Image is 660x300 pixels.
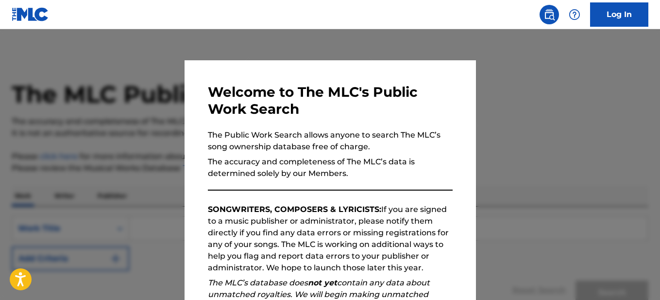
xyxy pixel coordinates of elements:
p: The Public Work Search allows anyone to search The MLC’s song ownership database free of charge. [208,129,453,153]
img: help [569,9,580,20]
h3: Welcome to The MLC's Public Work Search [208,84,453,118]
a: Public Search [540,5,559,24]
p: The accuracy and completeness of The MLC’s data is determined solely by our Members. [208,156,453,179]
strong: SONGWRITERS, COMPOSERS & LYRICISTS: [208,205,381,214]
img: search [543,9,555,20]
a: Log In [590,2,648,27]
div: Help [565,5,584,24]
p: If you are signed to a music publisher or administrator, please notify them directly if you find ... [208,204,453,274]
img: MLC Logo [12,7,49,21]
strong: not yet [308,278,337,287]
